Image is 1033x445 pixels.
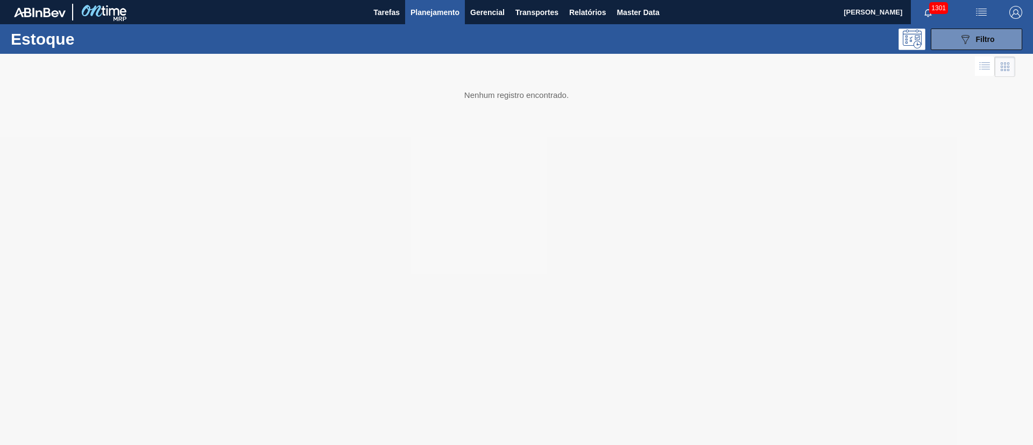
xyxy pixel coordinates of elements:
[911,5,945,20] button: Notificações
[373,6,400,19] span: Tarefas
[411,6,459,19] span: Planejamento
[929,2,948,14] span: 1301
[1009,6,1022,19] img: Logout
[569,6,606,19] span: Relatórios
[617,6,659,19] span: Master Data
[470,6,505,19] span: Gerencial
[976,35,995,44] span: Filtro
[975,6,988,19] img: userActions
[14,8,66,17] img: TNhmsLtSVTkK8tSr43FrP2fwEKptu5GPRR3wAAAABJRU5ErkJggg==
[898,29,925,50] div: Pogramando: nenhum usuário selecionado
[931,29,1022,50] button: Filtro
[515,6,558,19] span: Transportes
[11,33,172,45] h1: Estoque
